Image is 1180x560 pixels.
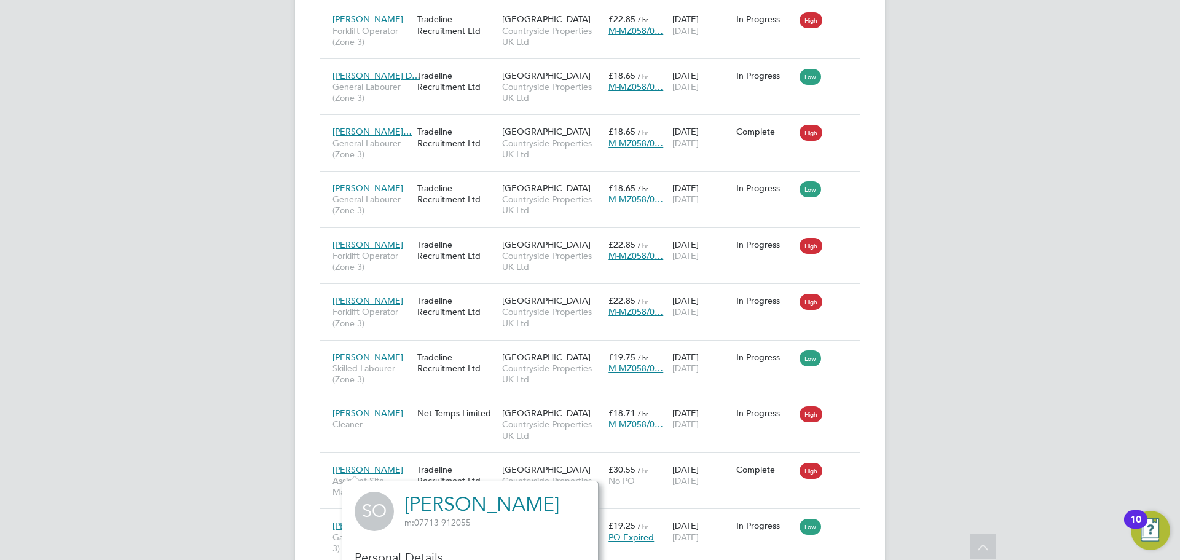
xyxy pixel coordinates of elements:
span: No PO [608,475,635,486]
div: Net Temps Limited [414,401,499,425]
span: Gate Person (Zone 3) [332,532,411,554]
a: [PERSON_NAME] D…General Labourer (Zone 3)Tradeline Recruitment Ltd[GEOGRAPHIC_DATA]Countryside Pr... [329,63,860,74]
div: 10 [1130,519,1141,535]
div: In Progress [736,14,794,25]
span: [GEOGRAPHIC_DATA] [502,14,591,25]
span: General Labourer (Zone 3) [332,138,411,160]
span: £30.55 [608,464,635,475]
span: M-MZ058/0… [608,25,663,36]
span: Skilled Labourer (Zone 3) [332,363,411,385]
span: / hr [638,127,648,136]
a: [PERSON_NAME]General Labourer (Zone 3)Tradeline Recruitment Ltd[GEOGRAPHIC_DATA]Countryside Prope... [329,176,860,186]
span: PO Expired [608,532,654,543]
span: Countryside Properties UK Ltd [502,363,602,385]
a: [PERSON_NAME] [404,492,559,516]
span: Forklift Operator (Zone 3) [332,250,411,272]
div: [DATE] [669,233,733,267]
button: Open Resource Center, 10 new notifications [1131,511,1170,550]
span: £22.85 [608,239,635,250]
span: High [800,406,822,422]
span: M-MZ058/0… [608,363,663,374]
div: [DATE] [669,289,733,323]
span: [PERSON_NAME]… [332,126,412,137]
span: £19.25 [608,520,635,531]
span: Low [800,69,821,85]
span: [DATE] [672,419,699,430]
div: Tradeline Recruitment Ltd [414,120,499,154]
span: / hr [638,15,648,24]
span: Countryside Properties UK Ltd [502,475,602,497]
a: [PERSON_NAME]Forklift Operator (Zone 3)Tradeline Recruitment Ltd[GEOGRAPHIC_DATA]Countryside Prop... [329,232,860,243]
a: [PERSON_NAME]Forklift Operator (Zone 3)Tradeline Recruitment Ltd[GEOGRAPHIC_DATA]Countryside Prop... [329,7,860,17]
span: m: [404,517,414,528]
span: Low [800,350,821,366]
div: [DATE] [669,7,733,42]
div: [DATE] [669,458,733,492]
span: / hr [638,409,648,418]
div: Tradeline Recruitment Ltd [414,458,499,492]
span: High [800,463,822,479]
span: Cleaner [332,419,411,430]
span: / hr [638,353,648,362]
div: [DATE] [669,345,733,380]
span: [DATE] [672,363,699,374]
div: In Progress [736,70,794,81]
span: M-MZ058/0… [608,138,663,149]
span: [DATE] [672,138,699,149]
span: Assistant Site Manager [332,475,411,497]
span: [DATE] [672,306,699,317]
span: General Labourer (Zone 3) [332,194,411,216]
span: [GEOGRAPHIC_DATA] [502,126,591,137]
span: [GEOGRAPHIC_DATA] [502,70,591,81]
span: Countryside Properties UK Ltd [502,25,602,47]
span: High [800,294,822,310]
span: Forklift Operator (Zone 3) [332,25,411,47]
span: [PERSON_NAME] [332,183,403,194]
span: Low [800,181,821,197]
span: Countryside Properties UK Ltd [502,306,602,328]
span: / hr [638,240,648,250]
div: Tradeline Recruitment Ltd [414,7,499,42]
span: [GEOGRAPHIC_DATA] [502,464,591,475]
div: In Progress [736,520,794,531]
div: In Progress [736,352,794,363]
span: [PERSON_NAME] [332,464,403,475]
span: Forklift Operator (Zone 3) [332,306,411,328]
span: [GEOGRAPHIC_DATA] [502,352,591,363]
span: M-MZ058/0… [608,306,663,317]
span: M-MZ058/0… [608,250,663,261]
a: [PERSON_NAME]Gate Person (Zone 3)Tradeline Recruitment Ltd[GEOGRAPHIC_DATA]Countryside Properties... [329,513,860,524]
div: Tradeline Recruitment Ltd [414,345,499,380]
span: / hr [638,521,648,530]
a: [PERSON_NAME]…General Labourer (Zone 3)Tradeline Recruitment Ltd[GEOGRAPHIC_DATA]Countryside Prop... [329,119,860,130]
a: [PERSON_NAME]CleanerNet Temps Limited[GEOGRAPHIC_DATA]Countryside Properties UK Ltd£18.71 / hrM-M... [329,401,860,411]
div: [DATE] [669,120,733,154]
span: Low [800,519,821,535]
div: Tradeline Recruitment Ltd [414,233,499,267]
span: £18.65 [608,70,635,81]
span: General Labourer (Zone 3) [332,81,411,103]
span: High [800,12,822,28]
div: In Progress [736,239,794,250]
div: [DATE] [669,176,733,211]
span: Countryside Properties UK Ltd [502,81,602,103]
span: [PERSON_NAME] [332,408,403,419]
a: [PERSON_NAME]Assistant Site ManagerTradeline Recruitment Ltd[GEOGRAPHIC_DATA]Countryside Properti... [329,457,860,468]
span: [GEOGRAPHIC_DATA] [502,239,591,250]
div: Complete [736,464,794,475]
span: / hr [638,71,648,81]
span: [PERSON_NAME] [332,352,403,363]
span: [PERSON_NAME] [332,239,403,250]
a: [PERSON_NAME]Skilled Labourer (Zone 3)Tradeline Recruitment Ltd[GEOGRAPHIC_DATA]Countryside Prope... [329,345,860,355]
span: [PERSON_NAME] [332,520,403,531]
a: [PERSON_NAME]Forklift Operator (Zone 3)Tradeline Recruitment Ltd[GEOGRAPHIC_DATA]Countryside Prop... [329,288,860,299]
span: Countryside Properties UK Ltd [502,250,602,272]
span: [DATE] [672,250,699,261]
span: [GEOGRAPHIC_DATA] [502,183,591,194]
span: SO [355,492,394,531]
div: [DATE] [669,514,733,548]
div: [DATE] [669,64,733,98]
span: M-MZ058/0… [608,194,663,205]
span: Countryside Properties UK Ltd [502,194,602,216]
span: £18.65 [608,183,635,194]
